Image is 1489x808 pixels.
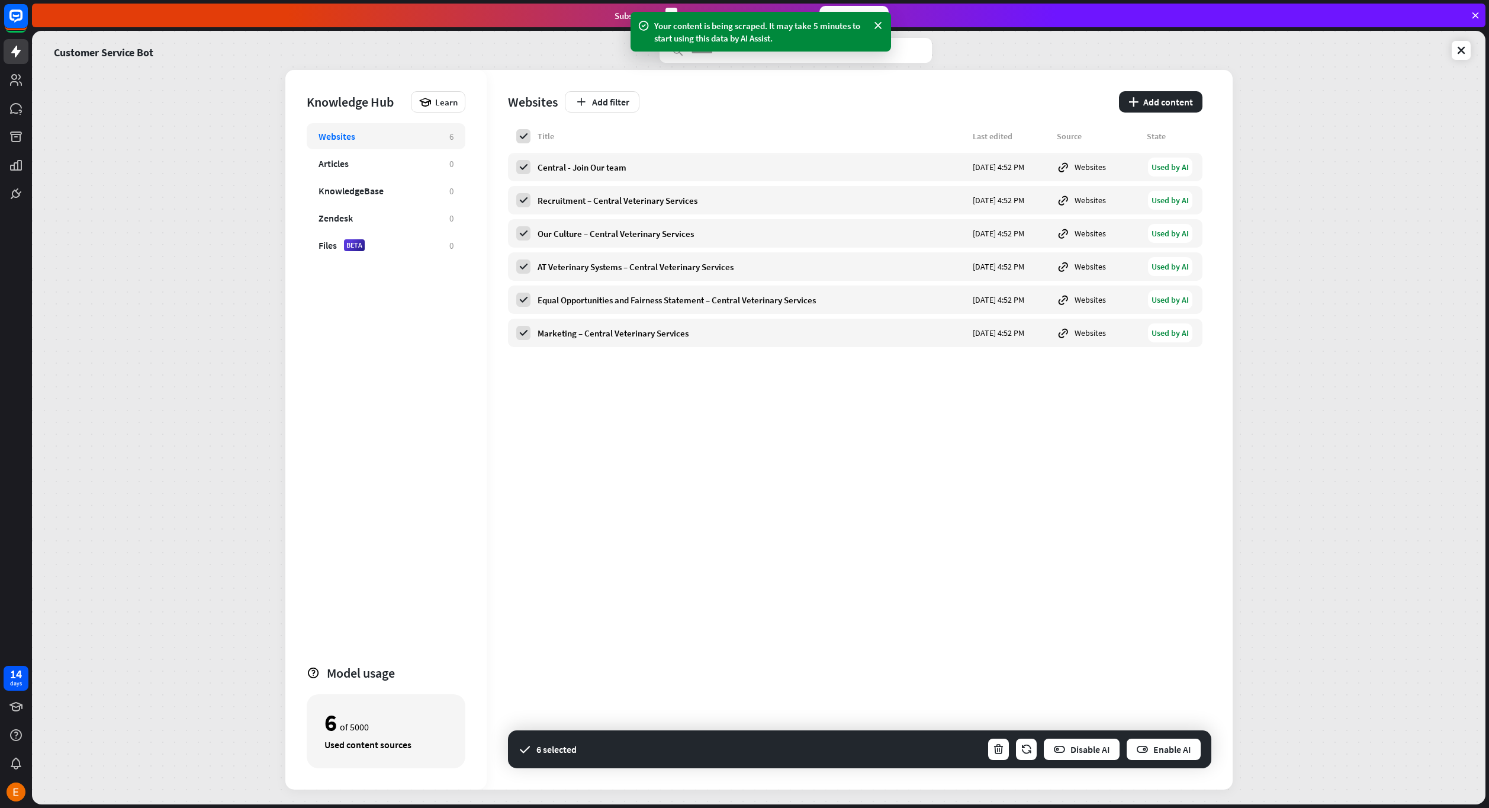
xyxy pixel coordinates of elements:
[324,713,448,733] div: of 5000
[538,195,966,206] div: Recruitment – Central Veterinary Services
[1148,191,1192,210] div: Used by AI
[54,38,153,63] a: Customer Service Bot
[324,713,337,733] div: 6
[1057,260,1140,273] div: Websites
[538,131,966,142] div: Title
[1057,293,1140,306] div: Websites
[973,294,1050,305] div: [DATE] 4:52 PM
[319,130,355,142] div: Websites
[1148,290,1192,309] div: Used by AI
[449,158,454,169] div: 0
[973,328,1050,338] div: [DATE] 4:52 PM
[449,213,454,224] div: 0
[1148,257,1192,276] div: Used by AI
[665,8,677,24] div: 3
[1043,738,1121,761] button: Disable AI
[508,94,558,110] div: Websites
[973,195,1050,206] div: [DATE] 4:52 PM
[654,20,867,44] div: Your content is being scraped. It may take 5 minutes to start using this data by AI Assist.
[319,239,337,251] div: Files
[538,261,966,272] div: AT Veterinary Systems – Central Veterinary Services
[1148,323,1192,342] div: Used by AI
[344,239,365,251] div: BETA
[1057,131,1140,142] div: Source
[307,94,405,110] div: Knowledge Hub
[538,228,966,239] div: Our Culture – Central Veterinary Services
[615,8,810,24] div: Subscribe in days to get your first month for $1
[327,665,465,681] div: Model usage
[565,91,639,113] button: Add filter
[1119,91,1202,113] button: plusAdd content
[1057,326,1140,339] div: Websites
[973,131,1050,142] div: Last edited
[538,294,966,306] div: Equal Opportunities and Fairness Statement – Central Veterinary Services
[536,743,577,755] div: 6 selected
[1057,161,1140,174] div: Websites
[319,185,384,197] div: KnowledgeBase
[1148,224,1192,243] div: Used by AI
[819,6,889,25] div: Subscribe now
[324,739,448,751] div: Used content sources
[1057,227,1140,240] div: Websites
[973,261,1050,272] div: [DATE] 4:52 PM
[1057,194,1140,207] div: Websites
[973,228,1050,239] div: [DATE] 4:52 PM
[1147,131,1194,142] div: State
[538,162,966,173] div: Central - Join Our team
[449,185,454,197] div: 0
[319,212,353,224] div: Zendesk
[9,5,45,40] button: Open LiveChat chat widget
[10,669,22,679] div: 14
[1128,97,1139,107] i: plus
[10,679,22,688] div: days
[973,162,1050,172] div: [DATE] 4:52 PM
[4,666,28,691] a: 14 days
[449,131,454,142] div: 6
[319,158,349,169] div: Articles
[1125,738,1202,761] button: Enable AI
[1148,158,1192,177] div: Used by AI
[538,328,966,339] div: Marketing – Central Veterinary Services
[435,97,458,108] span: Learn
[449,240,454,251] div: 0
